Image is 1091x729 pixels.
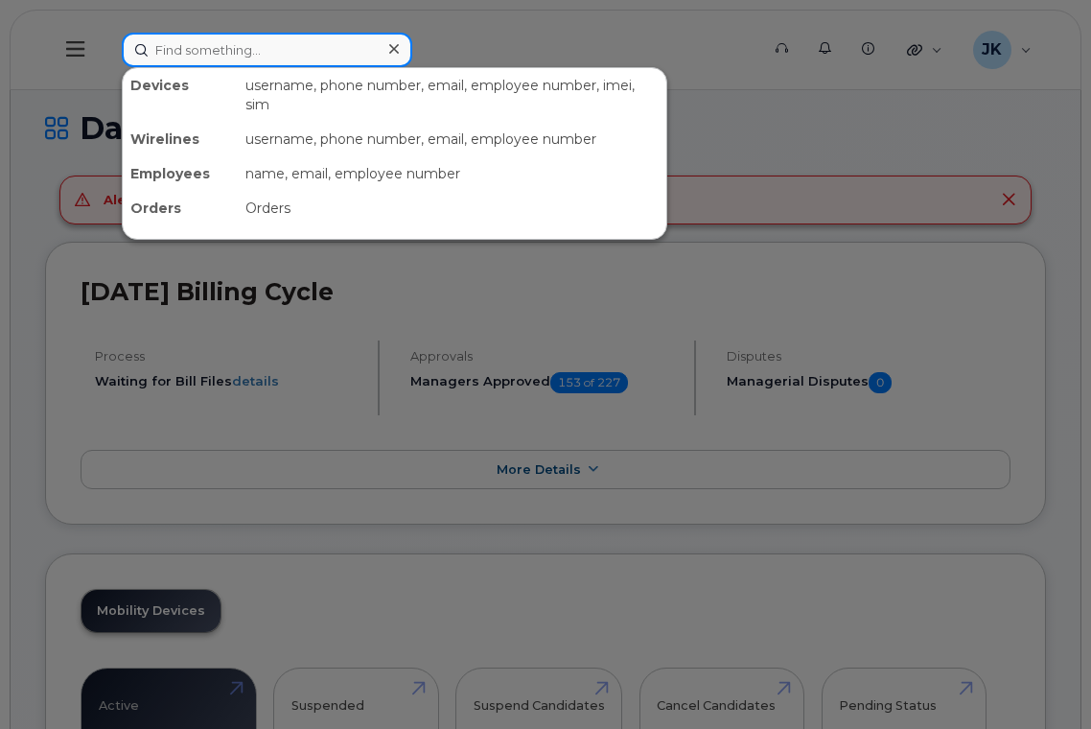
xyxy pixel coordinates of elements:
[238,122,666,156] div: username, phone number, email, employee number
[123,156,238,191] div: Employees
[123,191,238,225] div: Orders
[123,122,238,156] div: Wirelines
[238,68,666,122] div: username, phone number, email, employee number, imei, sim
[238,191,666,225] div: Orders
[123,68,238,122] div: Devices
[238,156,666,191] div: name, email, employee number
